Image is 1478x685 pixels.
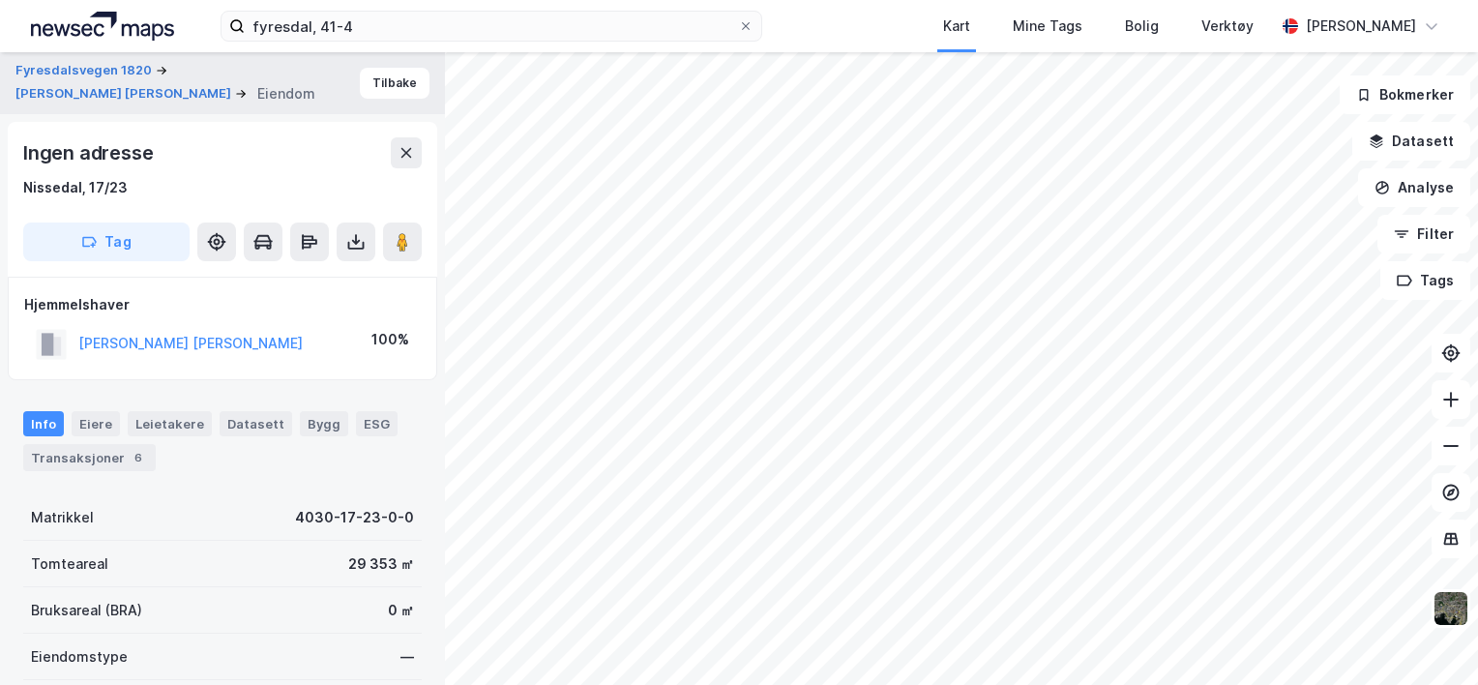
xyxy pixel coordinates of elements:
button: Filter [1377,215,1470,253]
div: 4030-17-23-0-0 [295,506,414,529]
img: 9k= [1433,590,1469,627]
div: Info [23,411,64,436]
div: Leietakere [128,411,212,436]
iframe: Chat Widget [1381,592,1478,685]
div: Kart [943,15,970,38]
div: Bygg [300,411,348,436]
div: Nissedal, 17/23 [23,176,128,199]
div: — [400,645,414,669]
div: 0 ㎡ [388,599,414,622]
button: Analyse [1358,168,1470,207]
img: logo.a4113a55bc3d86da70a041830d287a7e.svg [31,12,174,41]
button: [PERSON_NAME] [PERSON_NAME] [15,84,235,104]
div: 100% [371,328,409,351]
div: Eiere [72,411,120,436]
button: Tags [1380,261,1470,300]
div: 29 353 ㎡ [348,552,414,576]
button: Bokmerker [1340,75,1470,114]
input: Søk på adresse, matrikkel, gårdeiere, leietakere eller personer [245,12,738,41]
div: Hjemmelshaver [24,293,421,316]
div: [PERSON_NAME] [1306,15,1416,38]
div: Mine Tags [1013,15,1082,38]
div: ESG [356,411,398,436]
div: Eiendomstype [31,645,128,669]
div: 6 [129,448,148,467]
div: Bolig [1125,15,1159,38]
div: Ingen adresse [23,137,157,168]
div: Matrikkel [31,506,94,529]
div: Eiendom [257,82,315,105]
button: Datasett [1352,122,1470,161]
div: Transaksjoner [23,444,156,471]
button: Tilbake [360,68,429,99]
button: Tag [23,223,190,261]
div: Verktøy [1201,15,1254,38]
div: Datasett [220,411,292,436]
button: Fyresdalsvegen 1820 [15,61,156,80]
div: Tomteareal [31,552,108,576]
div: Bruksareal (BRA) [31,599,142,622]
